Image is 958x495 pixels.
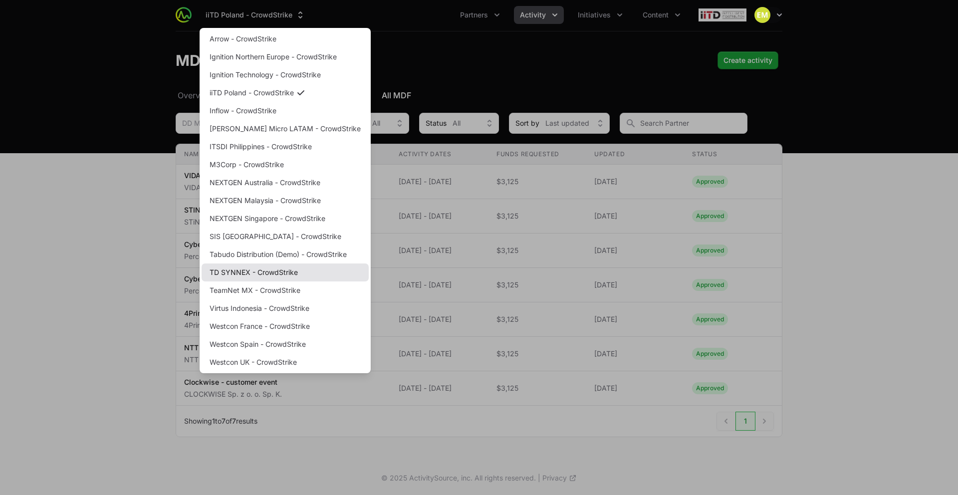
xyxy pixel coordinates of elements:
[200,6,311,24] div: Supplier switch menu
[202,246,369,263] a: Tabudo Distribution (Demo) - CrowdStrike
[202,335,369,353] a: Westcon Spain - CrowdStrike
[202,210,369,228] a: NEXTGEN Singapore - CrowdStrike
[754,7,770,23] img: Eric Mingus
[202,317,369,335] a: Westcon France - CrowdStrike
[202,299,369,317] a: Virtus Indonesia - CrowdStrike
[202,120,369,138] a: [PERSON_NAME] Micro LATAM - CrowdStrike
[202,66,369,84] a: Ignition Technology - CrowdStrike
[202,353,369,371] a: Westcon UK - CrowdStrike
[202,30,369,48] a: Arrow - CrowdStrike
[202,138,369,156] a: ITSDI Philippines - CrowdStrike
[202,156,369,174] a: M3Corp - CrowdStrike
[192,6,687,24] div: Main navigation
[202,263,369,281] a: TD SYNNEX - CrowdStrike
[202,102,369,120] a: Inflow - CrowdStrike
[202,84,369,102] a: iiTD Poland - CrowdStrike
[202,281,369,299] a: TeamNet MX - CrowdStrike
[202,48,369,66] a: Ignition Northern Europe - CrowdStrike
[202,192,369,210] a: NEXTGEN Malaysia - CrowdStrike
[202,174,369,192] a: NEXTGEN Australia - CrowdStrike
[202,228,369,246] a: SIS [GEOGRAPHIC_DATA] - CrowdStrike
